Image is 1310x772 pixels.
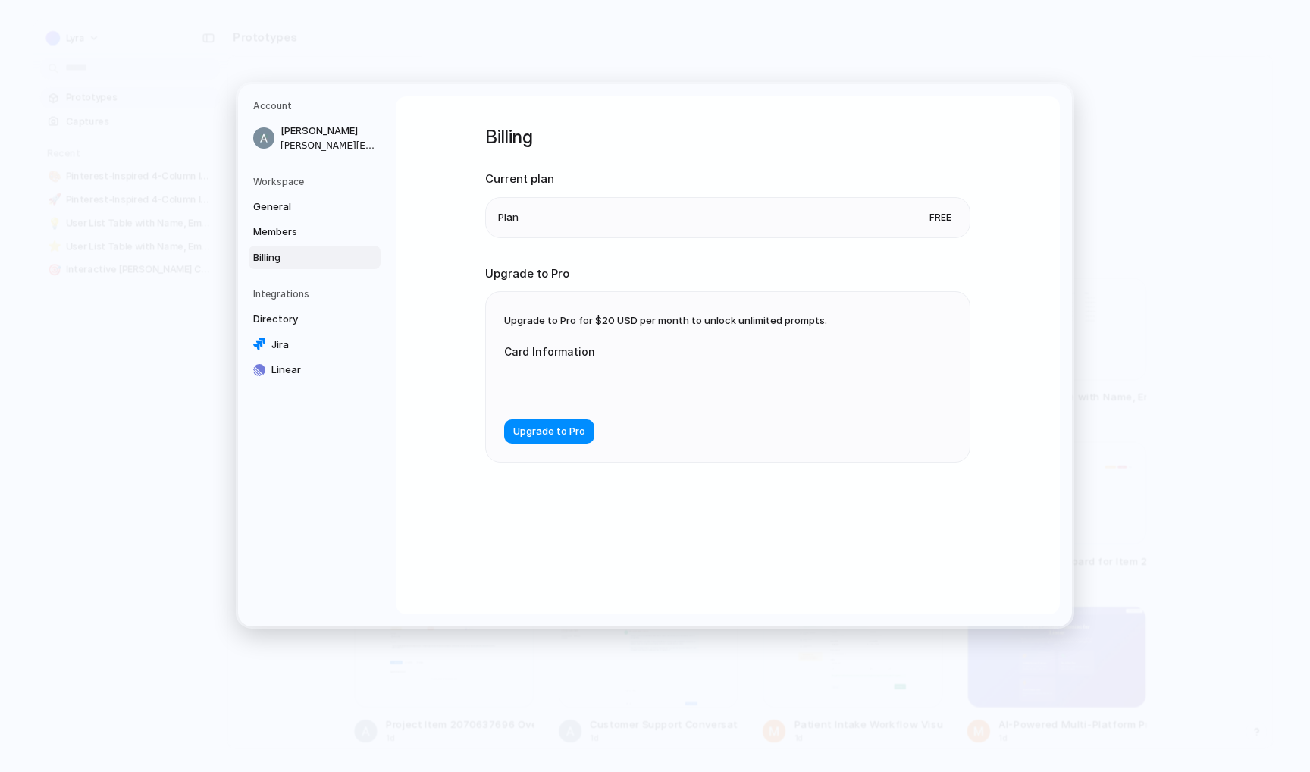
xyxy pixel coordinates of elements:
[253,174,381,188] h5: Workspace
[249,245,381,269] a: Billing
[249,358,381,382] a: Linear
[504,419,594,444] button: Upgrade to Pro
[253,224,350,240] span: Members
[498,210,519,225] span: Plan
[280,138,378,152] span: [PERSON_NAME][EMAIL_ADDRESS][DOMAIN_NAME]
[249,194,381,218] a: General
[253,99,381,113] h5: Account
[249,307,381,331] a: Directory
[485,171,970,188] h2: Current plan
[504,314,827,326] span: Upgrade to Pro for $20 USD per month to unlock unlimited prompts.
[249,332,381,356] a: Jira
[249,220,381,244] a: Members
[249,119,381,157] a: [PERSON_NAME][PERSON_NAME][EMAIL_ADDRESS][DOMAIN_NAME]
[253,287,381,301] h5: Integrations
[513,424,585,439] span: Upgrade to Pro
[516,378,795,392] iframe: Secure card payment input frame
[280,124,378,139] span: [PERSON_NAME]
[504,344,807,359] label: Card Information
[485,124,970,151] h1: Billing
[271,362,368,378] span: Linear
[485,265,970,282] h2: Upgrade to Pro
[253,312,350,327] span: Directory
[253,199,350,214] span: General
[923,209,957,224] span: Free
[253,249,350,265] span: Billing
[271,337,368,352] span: Jira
